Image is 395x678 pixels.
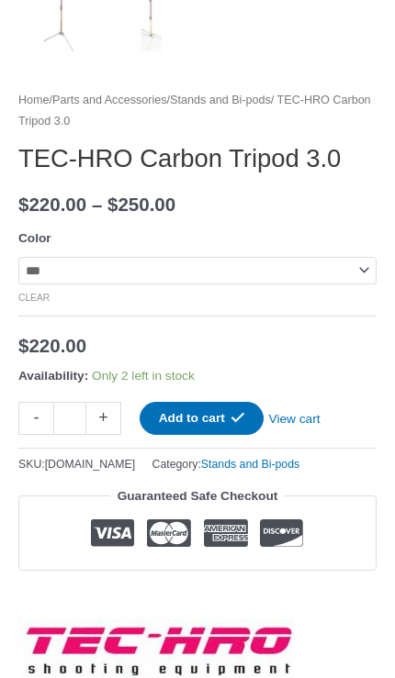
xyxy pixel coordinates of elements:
[140,402,264,435] button: Add to cart
[18,94,50,106] a: Home
[92,194,102,215] span: –
[18,194,86,215] bdi: 220.00
[18,369,88,383] span: Availability:
[52,94,166,106] a: Parts and Accessories
[45,458,135,471] span: [DOMAIN_NAME]
[18,402,53,434] a: -
[107,194,118,215] span: $
[110,484,286,507] legend: Guaranteed Safe Checkout
[170,94,271,106] a: Stands and Bi-pods
[18,583,377,605] iframe: Customer reviews powered by Trustpilot
[18,454,135,475] span: SKU:
[201,458,299,471] a: Stands and Bi-pods
[107,194,175,215] bdi: 250.00
[18,194,28,215] span: $
[264,402,325,430] a: View cart
[86,402,121,434] a: +
[18,335,28,356] span: $
[18,144,377,174] h1: TEC-HRO Carbon Tripod 3.0
[18,90,377,133] nav: Breadcrumb
[53,402,86,434] input: Product quantity
[18,231,51,245] label: Color
[18,335,86,356] bdi: 220.00
[152,454,300,475] span: Category:
[18,293,50,303] a: Clear options
[92,369,195,383] span: Only 2 left in stock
